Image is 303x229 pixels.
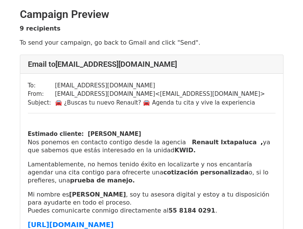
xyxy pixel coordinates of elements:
[28,90,55,98] td: From:
[192,139,257,146] b: Renault Ixtapaluca
[20,39,284,47] p: To send your campaign, go back to Gmail and click "Send".
[169,207,215,214] strong: 55 8184 0291
[175,147,196,154] b: KWID.
[55,98,265,107] td: 🚘 ¿Buscas tu nuevo Renault? 🚘 Agenda tu cita y vive la experiencia
[28,60,275,69] h4: Email to [EMAIL_ADDRESS][DOMAIN_NAME]
[28,131,141,137] b: Estimado cliente: [PERSON_NAME]
[69,191,126,198] strong: [PERSON_NAME]
[55,81,265,90] td: [EMAIL_ADDRESS][DOMAIN_NAME]
[28,98,55,107] td: Subject:
[28,221,114,229] a: [URL][DOMAIN_NAME]
[28,81,55,90] td: To:
[261,139,263,146] b: ,
[28,160,275,184] p: Lamentablemente, no hemos tenido éxito en localizarte y nos encantaría agendar una cita contigo p...
[164,169,249,176] b: cotización personalizada
[28,190,275,214] p: Mi nombre es , soy tu asesora digital y estoy a tu disposición para ayudarte en todo el proceso. ...
[20,25,61,32] strong: 9 recipients
[28,138,275,154] p: Nos ponemos en contacto contigo desde la agencia ya que sabemos que estás interesado en la unidad
[55,90,265,98] td: [EMAIL_ADDRESS][DOMAIN_NAME] < [EMAIL_ADDRESS][DOMAIN_NAME] >
[70,177,135,184] b: prueba de manejo.
[20,8,284,21] h2: Campaign Preview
